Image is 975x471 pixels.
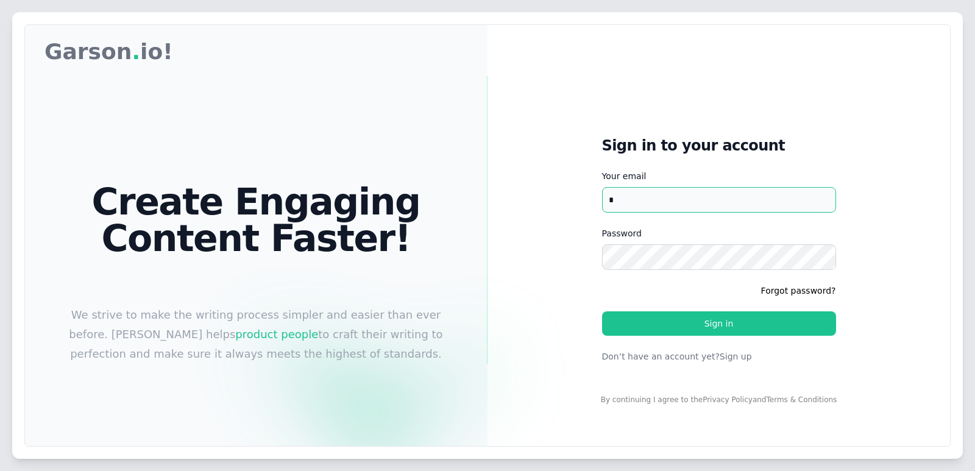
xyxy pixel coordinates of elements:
p: Don’t have an account yet? [602,350,836,363]
a: Privacy Policy [703,395,753,404]
label: Password [602,227,836,239]
h1: Create Engaging Content Faster! [51,183,461,257]
a: Garson.io! [41,36,177,80]
a: Terms & Conditions [766,395,837,404]
p: Garson io! [44,40,173,76]
button: Sign up [720,350,752,363]
label: Your email [602,170,836,182]
nav: Global [44,40,468,76]
div: By continuing I agree to the and [601,382,837,405]
button: Forgot password? [761,285,836,297]
span: product people [235,328,318,341]
span: . [132,39,140,64]
p: We strive to make the writing process simpler and easier than ever before. [PERSON_NAME] helps to... [51,305,461,364]
button: Sign in [602,311,836,336]
h1: Sign in to your account [602,136,836,155]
